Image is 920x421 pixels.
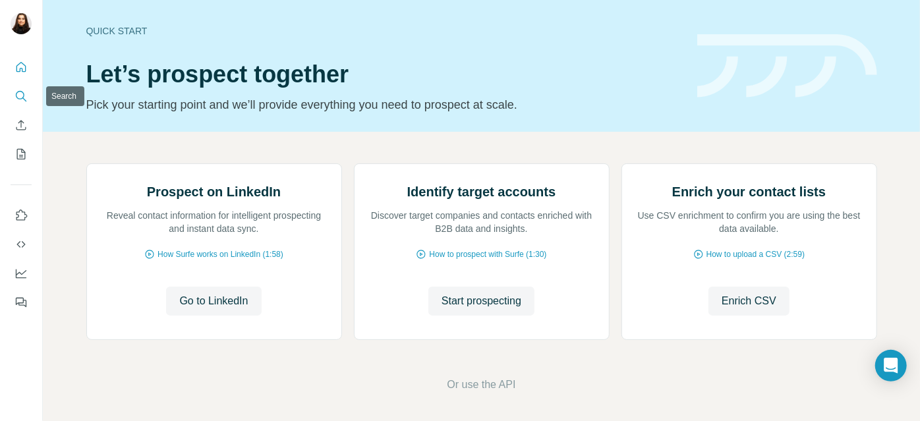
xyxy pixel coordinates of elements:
[86,96,681,114] p: Pick your starting point and we’ll provide everything you need to prospect at scale.
[429,248,546,260] span: How to prospect with Surfe (1:30)
[11,113,32,137] button: Enrich CSV
[706,248,805,260] span: How to upload a CSV (2:59)
[708,287,790,316] button: Enrich CSV
[147,182,281,201] h2: Prospect on LinkedIn
[11,291,32,314] button: Feedback
[722,293,776,309] span: Enrich CSV
[442,293,521,309] span: Start prospecting
[166,287,261,316] button: Go to LinkedIn
[86,61,681,88] h1: Let’s prospect together
[11,13,32,34] img: Avatar
[875,350,907,381] div: Open Intercom Messenger
[697,34,877,98] img: banner
[11,142,32,166] button: My lists
[11,55,32,79] button: Quick start
[407,182,556,201] h2: Identify target accounts
[428,287,534,316] button: Start prospecting
[672,182,826,201] h2: Enrich your contact lists
[100,209,328,235] p: Reveal contact information for intelligent prospecting and instant data sync.
[11,204,32,227] button: Use Surfe on LinkedIn
[11,84,32,108] button: Search
[86,24,681,38] div: Quick start
[11,262,32,285] button: Dashboard
[635,209,863,235] p: Use CSV enrichment to confirm you are using the best data available.
[158,248,283,260] span: How Surfe works on LinkedIn (1:58)
[368,209,596,235] p: Discover target companies and contacts enriched with B2B data and insights.
[447,377,515,393] button: Or use the API
[179,293,248,309] span: Go to LinkedIn
[11,233,32,256] button: Use Surfe API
